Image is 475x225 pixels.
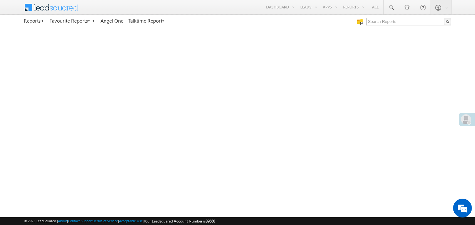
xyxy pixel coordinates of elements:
[24,18,44,24] a: Reports>
[206,219,215,223] span: 39660
[366,18,451,25] input: Search Reports
[94,219,118,223] a: Terms of Service
[357,19,363,25] img: Manage all your saved reports!
[24,218,215,224] span: © 2025 LeadSquared | | | | |
[119,219,143,223] a: Acceptable Use
[92,17,96,24] span: >
[101,18,165,24] a: Angel One – Talktime Report
[58,219,67,223] a: About
[41,17,44,24] span: >
[68,219,93,223] a: Contact Support
[49,18,96,24] a: Favourite Reports >
[144,219,215,223] span: Your Leadsquared Account Number is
